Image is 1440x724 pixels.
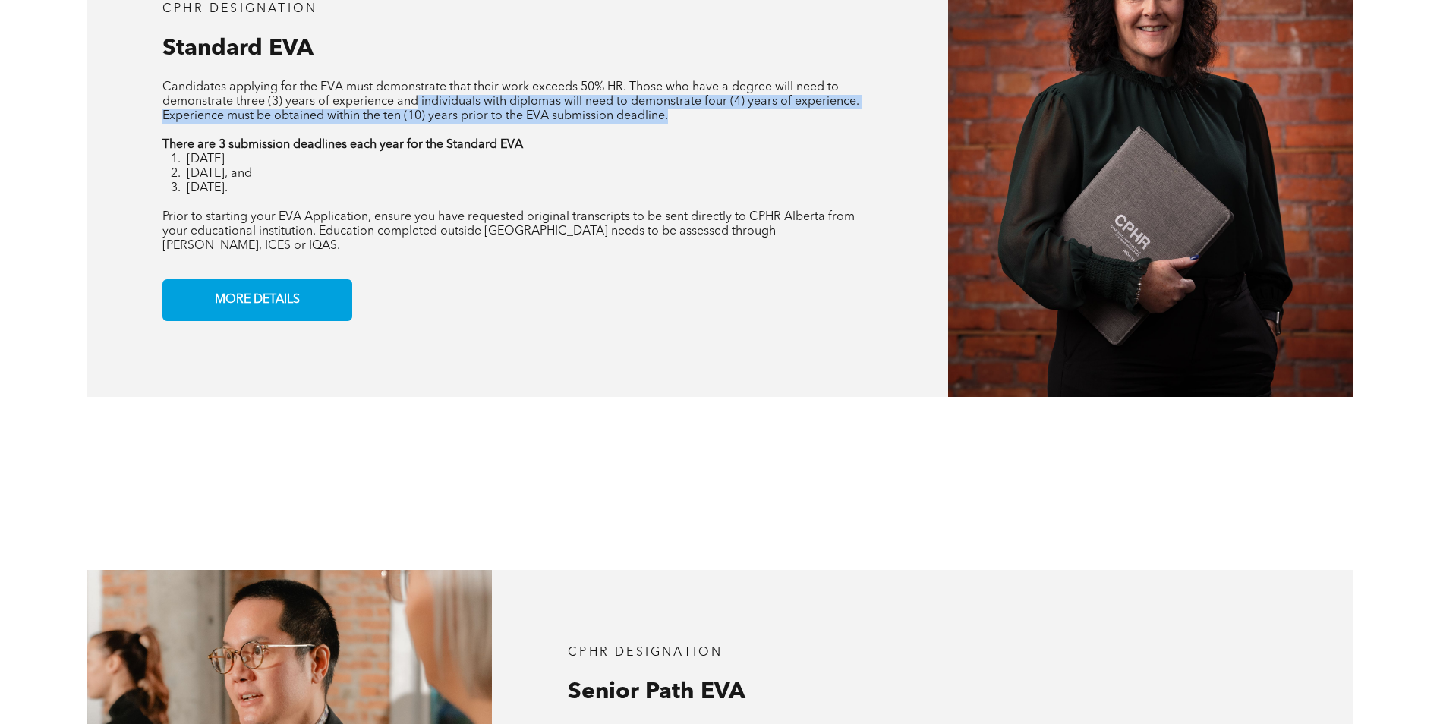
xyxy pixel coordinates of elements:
[187,168,252,180] span: [DATE], and
[187,182,228,194] span: [DATE].
[210,285,305,315] span: MORE DETAILS
[187,153,225,165] span: [DATE]
[162,3,317,15] span: CPHR DESIGNATION
[568,681,745,704] span: Senior Path EVA
[162,211,855,252] span: Prior to starting your EVA Application, ensure you have requested original transcripts to be sent...
[162,139,523,151] strong: There are 3 submission deadlines each year for the Standard EVA
[162,279,352,321] a: MORE DETAILS
[568,647,723,659] span: CPHR DESIGNATION
[162,81,859,122] span: Candidates applying for the EVA must demonstrate that their work exceeds 50% HR. Those who have a...
[162,37,314,60] span: Standard EVA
